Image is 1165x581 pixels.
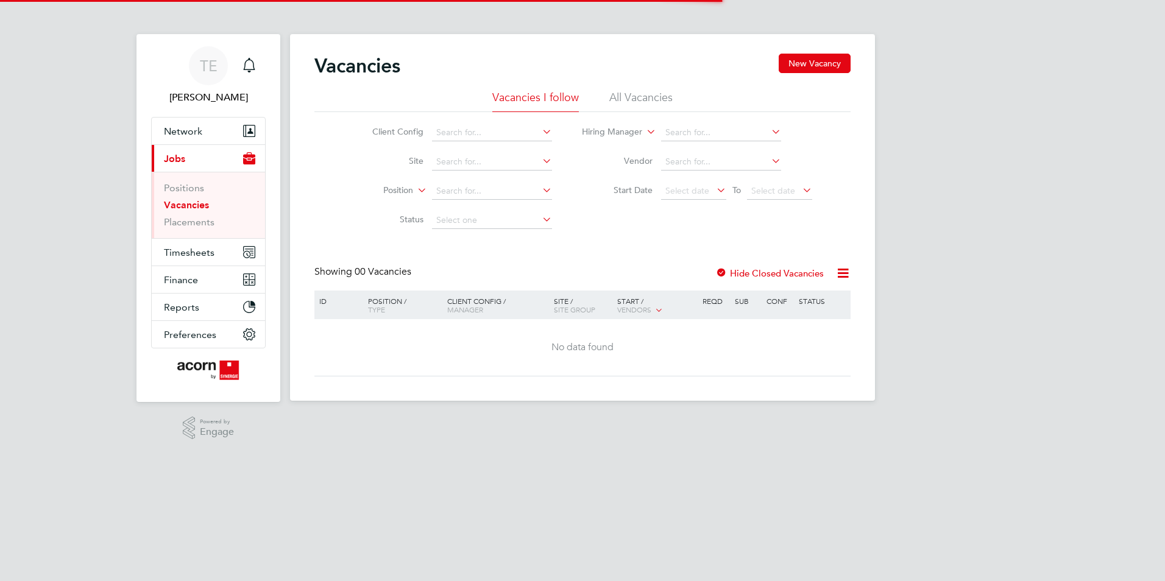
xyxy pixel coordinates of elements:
[152,266,265,293] button: Finance
[136,34,280,402] nav: Main navigation
[164,153,185,164] span: Jobs
[152,145,265,172] button: Jobs
[152,294,265,320] button: Reports
[779,54,851,73] button: New Vacancy
[763,290,795,311] div: Conf
[164,329,216,340] span: Preferences
[661,124,781,141] input: Search for...
[609,90,673,112] li: All Vacancies
[447,305,483,314] span: Manager
[164,301,199,313] span: Reports
[314,266,414,278] div: Showing
[151,46,266,105] a: TE[PERSON_NAME]
[164,274,198,286] span: Finance
[432,153,552,171] input: Search for...
[152,239,265,266] button: Timesheets
[582,185,653,195] label: Start Date
[200,427,234,437] span: Engage
[715,267,824,279] label: Hide Closed Vacancies
[432,124,552,141] input: Search for...
[751,185,795,196] span: Select date
[492,90,579,112] li: Vacancies I follow
[316,290,359,311] div: ID
[164,182,204,194] a: Positions
[582,155,653,166] label: Vendor
[151,90,266,105] span: Teresa Elliot
[152,118,265,144] button: Network
[151,361,266,380] a: Go to home page
[432,183,552,200] input: Search for...
[368,305,385,314] span: Type
[200,417,234,427] span: Powered by
[551,290,615,320] div: Site /
[554,305,595,314] span: Site Group
[432,212,552,229] input: Select one
[200,58,218,74] span: TE
[355,266,411,278] span: 00 Vacancies
[614,290,699,321] div: Start /
[152,172,265,238] div: Jobs
[699,290,731,311] div: Reqd
[164,199,209,211] a: Vacancies
[353,126,423,137] label: Client Config
[665,185,709,196] span: Select date
[729,182,745,198] span: To
[732,290,763,311] div: Sub
[796,290,849,311] div: Status
[359,290,444,320] div: Position /
[343,185,413,197] label: Position
[572,126,642,138] label: Hiring Manager
[617,305,651,314] span: Vendors
[177,361,240,380] img: acornpeople-logo-retina.png
[164,247,214,258] span: Timesheets
[316,341,849,354] div: No data found
[152,321,265,348] button: Preferences
[164,216,214,228] a: Placements
[183,417,235,440] a: Powered byEngage
[353,214,423,225] label: Status
[164,125,202,137] span: Network
[661,153,781,171] input: Search for...
[314,54,400,78] h2: Vacancies
[353,155,423,166] label: Site
[444,290,551,320] div: Client Config /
